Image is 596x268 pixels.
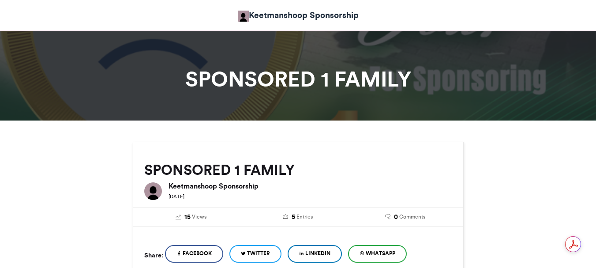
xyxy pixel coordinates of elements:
small: [DATE] [169,193,184,200]
a: 5 Entries [251,212,345,222]
a: LinkedIn [288,245,342,263]
h1: SPONSORED 1 FAMILY [53,68,543,90]
a: WhatsApp [348,245,407,263]
a: 15 Views [144,212,238,222]
h5: Share: [144,249,163,261]
span: 5 [292,212,295,222]
span: WhatsApp [366,249,395,257]
img: Keetmanshoop Sponsorship [238,11,249,22]
a: Facebook [165,245,223,263]
span: LinkedIn [305,249,330,257]
span: Views [192,213,206,221]
a: 0 Comments [358,212,452,222]
h6: Keetmanshoop Sponsorship [169,182,452,189]
h2: SPONSORED 1 FAMILY [144,162,452,178]
span: Twitter [247,249,270,257]
span: Entries [296,213,313,221]
span: 0 [394,212,398,222]
span: Comments [399,213,425,221]
span: Facebook [183,249,212,257]
a: Twitter [229,245,281,263]
span: 15 [184,212,191,222]
img: Keetmanshoop Sponsorship [144,182,162,200]
a: Keetmanshoop Sponsorship [238,9,359,22]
